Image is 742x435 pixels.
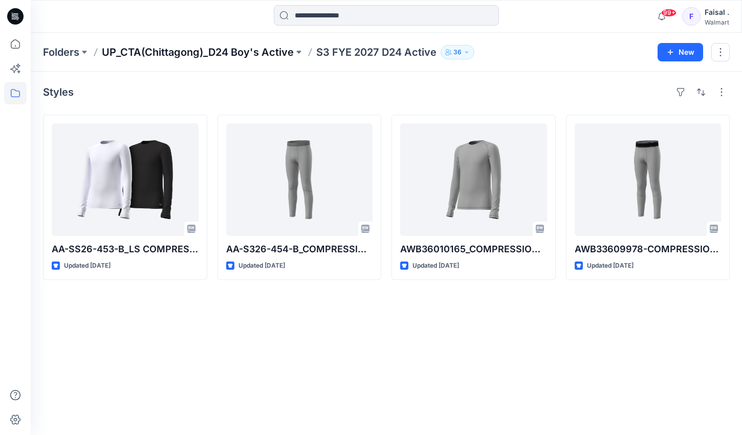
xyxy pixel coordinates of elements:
[441,45,474,59] button: 36
[226,242,373,256] p: AA-S326-454-B_COMPRESSION PANT
[575,242,722,256] p: AWB33609978-COMPRESSION PANT
[661,9,676,17] span: 99+
[400,242,547,256] p: AWB36010165_COMPRESSION LS CREW NECK
[682,7,701,26] div: F
[226,123,373,236] a: AA-S326-454-B_COMPRESSION PANT
[575,123,722,236] a: AWB33609978-COMPRESSION PANT
[705,18,729,26] div: Walmart
[658,43,703,61] button: New
[453,47,462,58] p: 36
[43,86,74,98] h4: Styles
[238,260,285,271] p: Updated [DATE]
[400,123,547,236] a: AWB36010165_COMPRESSION LS CREW NECK
[43,45,79,59] a: Folders
[705,6,729,18] div: Faisal .
[587,260,634,271] p: Updated [DATE]
[316,45,437,59] p: S3 FYE 2027 D24 Active
[52,123,199,236] a: AA-SS26-453-B_LS COMPRESSION TOP
[412,260,459,271] p: Updated [DATE]
[64,260,111,271] p: Updated [DATE]
[52,242,199,256] p: AA-SS26-453-B_LS COMPRESSION TOP
[102,45,294,59] a: UP_CTA(Chittagong)_D24 Boy's Active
